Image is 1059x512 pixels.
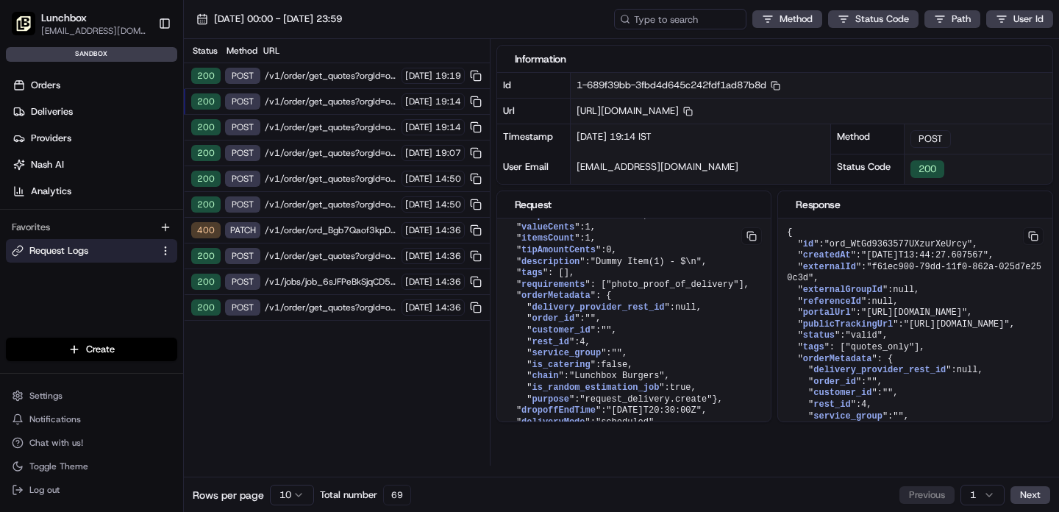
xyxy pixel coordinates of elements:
span: Orders [31,79,60,92]
div: Favorites [6,216,177,239]
span: [DATE] [405,224,432,236]
div: Request [515,197,754,212]
span: [DATE] 00:00 - [DATE] 23:59 [214,13,342,26]
a: Analytics [6,179,183,203]
span: /v1/jobs/job_6sJFPeBkSjqCD5U3zxRLgk/cancel?orgId=org_QJrSZK [265,276,397,288]
span: Providers [31,132,71,145]
span: null [957,365,978,375]
span: false [601,360,627,370]
span: User Id [1013,13,1044,26]
div: Status Code [831,154,905,184]
span: "valid" [845,330,882,341]
span: "photo_proof_of_delivery" [606,280,738,290]
span: is_random_estimation_job [532,383,660,393]
div: 200 [191,119,221,135]
div: 200 [191,248,221,264]
div: We're available if you need us! [50,155,186,167]
span: null [893,285,914,295]
span: is_catering [532,360,591,370]
div: sandbox [6,47,177,62]
button: Status Code [828,10,919,28]
span: API Documentation [139,213,236,228]
span: Rows per page [193,488,264,502]
span: 14:36 [435,224,461,236]
span: /v1/order/get_quotes?orgId=org_QJrSZK [265,173,397,185]
div: PATCH [225,222,260,238]
span: tipAmountCents [521,245,596,255]
div: POST [225,145,260,161]
span: "" [612,348,622,358]
div: 200 [191,196,221,213]
span: "" [893,411,903,422]
div: Start new chat [50,141,241,155]
span: /v1/order/get_quotes?orgId=org_QJrSZK [265,199,397,210]
span: Path [952,13,971,26]
span: 19:14 [435,121,461,133]
span: Request Logs [29,244,88,257]
span: Create [86,343,115,356]
span: "quotes_only" [845,342,914,352]
span: valueCents [521,222,574,232]
div: 200 [191,274,221,290]
span: service_group [813,411,883,422]
span: 0 [606,245,611,255]
div: 400 [191,222,221,238]
span: purpose [532,394,569,405]
span: status [803,330,835,341]
span: id [803,239,813,249]
span: description [521,257,580,267]
span: deliveryMode [521,417,585,427]
div: 200 [191,145,221,161]
button: Lunchbox [41,10,87,25]
span: publicTrackingUrl [803,319,893,330]
span: requirements [521,280,585,290]
span: orderMetadata [521,291,591,301]
a: 💻API Documentation [118,207,242,234]
span: [DATE] [405,96,432,107]
button: Create [6,338,177,361]
span: rest_id [813,399,850,410]
div: POST [225,248,260,264]
span: tags [803,342,824,352]
div: URL [263,45,484,57]
a: Deliveries [6,100,183,124]
span: "request_delivery.create" [580,394,712,405]
div: POST [225,196,260,213]
span: "ord_WtGd9363577UXzurXeUrcy" [824,239,973,249]
button: Request Logs [6,239,177,263]
span: Status Code [855,13,909,26]
span: customer_id [532,325,591,335]
span: service_group [532,348,602,358]
span: /v1/order/get_quotes?orgId=org_QJrSZK [265,302,397,313]
span: chain [532,371,559,381]
span: /v1/order/get_quotes?orgId=org_QJrSZK [265,70,397,82]
pre: { " ": , " ": , " ": , " ": , " ": , " ": , " ": , " ": , " ": , " ": , " ": , " ": , " ": , " ":... [497,64,771,449]
span: delivery_provider_rest_id [813,365,946,375]
span: "" [585,313,596,324]
span: /v1/order/get_quotes?orgId=org_QJrSZK [265,121,397,133]
span: "Lunchbox Burgers" [569,371,665,381]
span: [DATE] [405,302,432,313]
input: Type to search [614,9,746,29]
div: 200 [191,93,221,110]
div: Method [224,45,259,57]
span: Log out [29,484,60,496]
span: tags [521,268,543,278]
div: Status [190,45,219,57]
span: order_id [532,313,575,324]
span: "Dummy Item(1) - $\n" [591,257,702,267]
span: 1-689f39bb-3fbd4d645c242fdf1ad87b8d [577,79,780,91]
span: 1 [585,222,591,232]
div: 69 [383,485,411,505]
button: Settings [6,385,177,406]
button: Notifications [6,409,177,430]
span: 19:07 [435,147,461,159]
div: POST [225,119,260,135]
a: Request Logs [12,244,154,257]
span: [DATE] [405,250,432,262]
span: "scheduled" [596,417,654,427]
div: POST [225,274,260,290]
span: [DATE] [405,121,432,133]
div: 💻 [124,215,136,227]
span: 19:19 [435,70,461,82]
